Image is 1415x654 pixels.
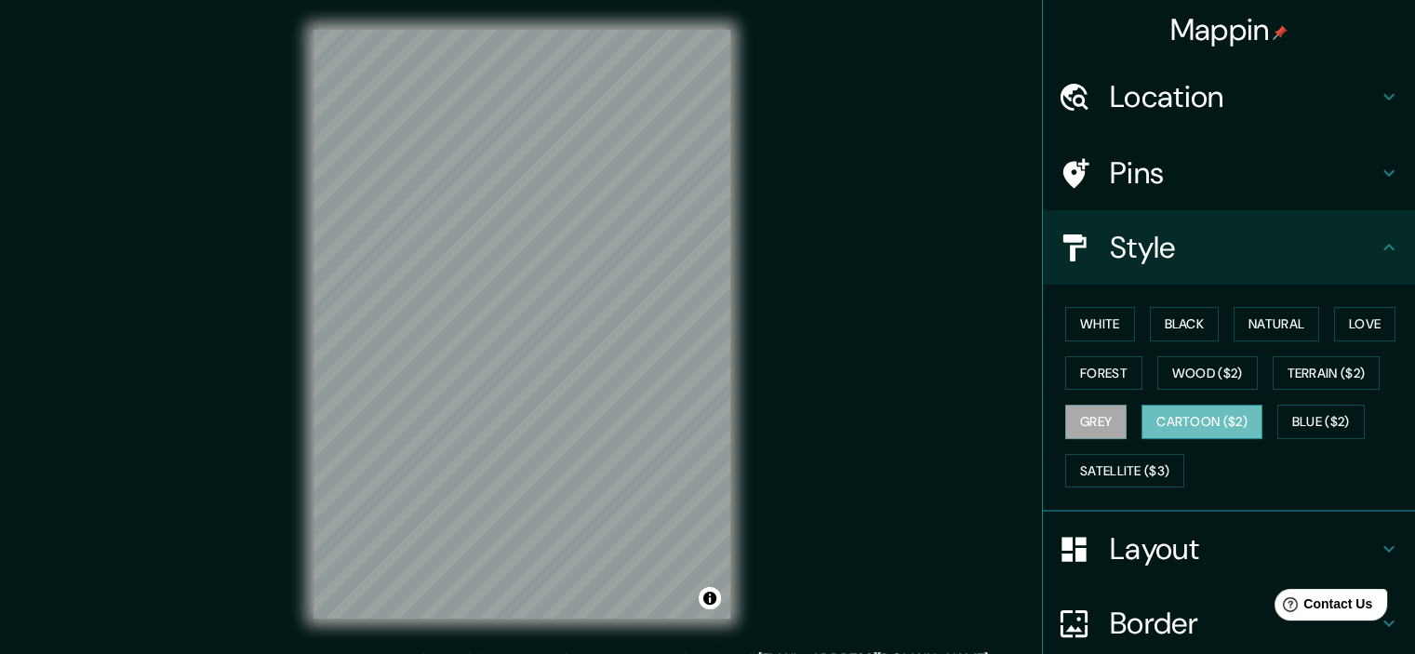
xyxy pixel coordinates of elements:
div: Pins [1043,136,1415,210]
button: Terrain ($2) [1273,356,1381,391]
button: Toggle attribution [699,587,721,609]
button: White [1065,307,1135,341]
button: Love [1334,307,1395,341]
h4: Layout [1110,530,1378,567]
h4: Mappin [1170,11,1288,48]
button: Wood ($2) [1157,356,1258,391]
div: Location [1043,60,1415,134]
img: pin-icon.png [1273,25,1288,40]
button: Natural [1234,307,1319,341]
button: Grey [1065,405,1127,439]
h4: Location [1110,78,1378,115]
h4: Border [1110,605,1378,642]
iframe: Help widget launcher [1249,581,1395,634]
button: Cartoon ($2) [1141,405,1262,439]
h4: Style [1110,229,1378,266]
button: Forest [1065,356,1142,391]
canvas: Map [314,30,730,619]
button: Black [1150,307,1220,341]
button: Satellite ($3) [1065,454,1184,488]
button: Blue ($2) [1277,405,1365,439]
div: Style [1043,210,1415,285]
h4: Pins [1110,154,1378,192]
div: Layout [1043,512,1415,586]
